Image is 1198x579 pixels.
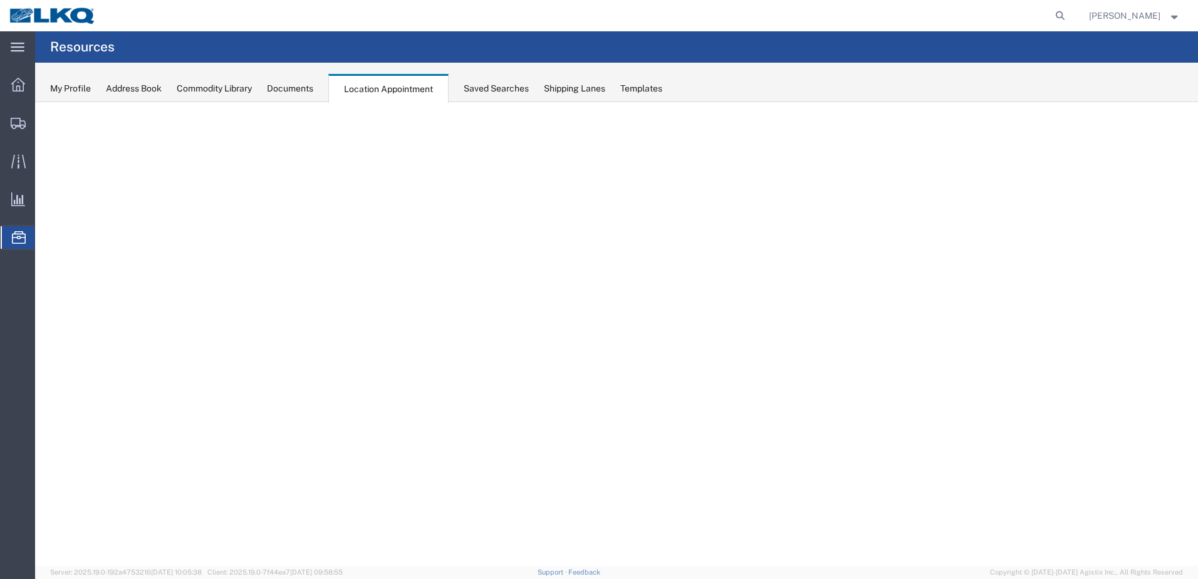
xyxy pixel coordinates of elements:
a: Feedback [568,568,600,576]
div: Saved Searches [464,82,529,95]
button: [PERSON_NAME] [1088,8,1181,23]
span: Ryan Gledhill [1089,9,1160,23]
span: [DATE] 09:58:55 [290,568,343,576]
div: Commodity Library [177,82,252,95]
h4: Resources [50,31,115,63]
span: Copyright © [DATE]-[DATE] Agistix Inc., All Rights Reserved [990,567,1183,578]
div: Shipping Lanes [544,82,605,95]
span: Server: 2025.19.0-192a4753216 [50,568,202,576]
div: Address Book [106,82,162,95]
div: Documents [267,82,313,95]
iframe: FS Legacy Container [35,102,1198,566]
img: logo [9,6,96,25]
div: Templates [620,82,662,95]
div: My Profile [50,82,91,95]
div: Location Appointment [328,74,449,103]
span: Client: 2025.19.0-7f44ea7 [207,568,343,576]
span: [DATE] 10:05:38 [151,568,202,576]
a: Support [538,568,569,576]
